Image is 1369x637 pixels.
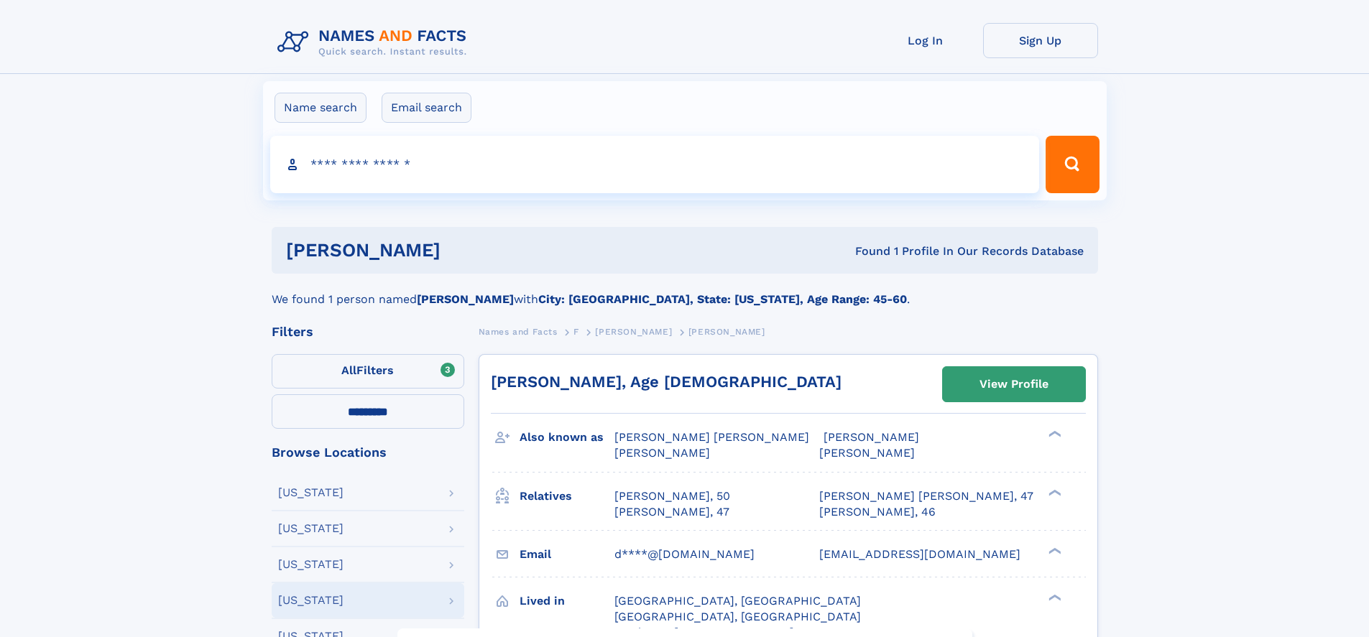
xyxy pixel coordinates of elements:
[538,292,907,306] b: City: [GEOGRAPHIC_DATA], State: [US_STATE], Age Range: 45-60
[520,589,614,613] h3: Lived in
[270,136,1040,193] input: search input
[286,241,648,259] h1: [PERSON_NAME]
[614,610,861,623] span: [GEOGRAPHIC_DATA], [GEOGRAPHIC_DATA]
[272,274,1098,308] div: We found 1 person named with .
[614,488,730,504] a: [PERSON_NAME], 50
[520,425,614,450] h3: Also known as
[614,504,729,520] a: [PERSON_NAME], 47
[983,23,1098,58] a: Sign Up
[614,594,861,608] span: [GEOGRAPHIC_DATA], [GEOGRAPHIC_DATA]
[272,354,464,389] label: Filters
[275,93,367,123] label: Name search
[647,243,1084,259] div: Found 1 Profile In Our Records Database
[573,322,579,340] a: F
[278,559,344,570] div: [US_STATE]
[278,523,344,534] div: [US_STATE]
[272,325,464,338] div: Filters
[1045,546,1062,555] div: ❯
[491,373,842,391] a: [PERSON_NAME], Age [DEMOGRAPHIC_DATA]
[943,367,1085,401] a: View Profile
[819,547,1020,561] span: [EMAIL_ADDRESS][DOMAIN_NAME]
[819,446,915,460] span: [PERSON_NAME]
[614,446,710,460] span: [PERSON_NAME]
[278,487,344,498] div: [US_STATE]
[272,446,464,459] div: Browse Locations
[1045,429,1062,439] div: ❯
[278,595,344,606] div: [US_STATE]
[417,292,514,306] b: [PERSON_NAME]
[1045,592,1062,602] div: ❯
[614,430,809,444] span: [PERSON_NAME] [PERSON_NAME]
[595,322,672,340] a: [PERSON_NAME]
[819,504,936,520] a: [PERSON_NAME], 46
[520,542,614,567] h3: Email
[979,368,1048,401] div: View Profile
[573,327,579,337] span: F
[688,327,765,337] span: [PERSON_NAME]
[382,93,471,123] label: Email search
[595,327,672,337] span: [PERSON_NAME]
[520,484,614,508] h3: Relatives
[1046,136,1099,193] button: Search Button
[824,430,919,444] span: [PERSON_NAME]
[272,23,479,62] img: Logo Names and Facts
[341,363,356,377] span: All
[819,488,1033,504] a: [PERSON_NAME] [PERSON_NAME], 47
[479,322,558,340] a: Names and Facts
[1045,488,1062,497] div: ❯
[868,23,983,58] a: Log In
